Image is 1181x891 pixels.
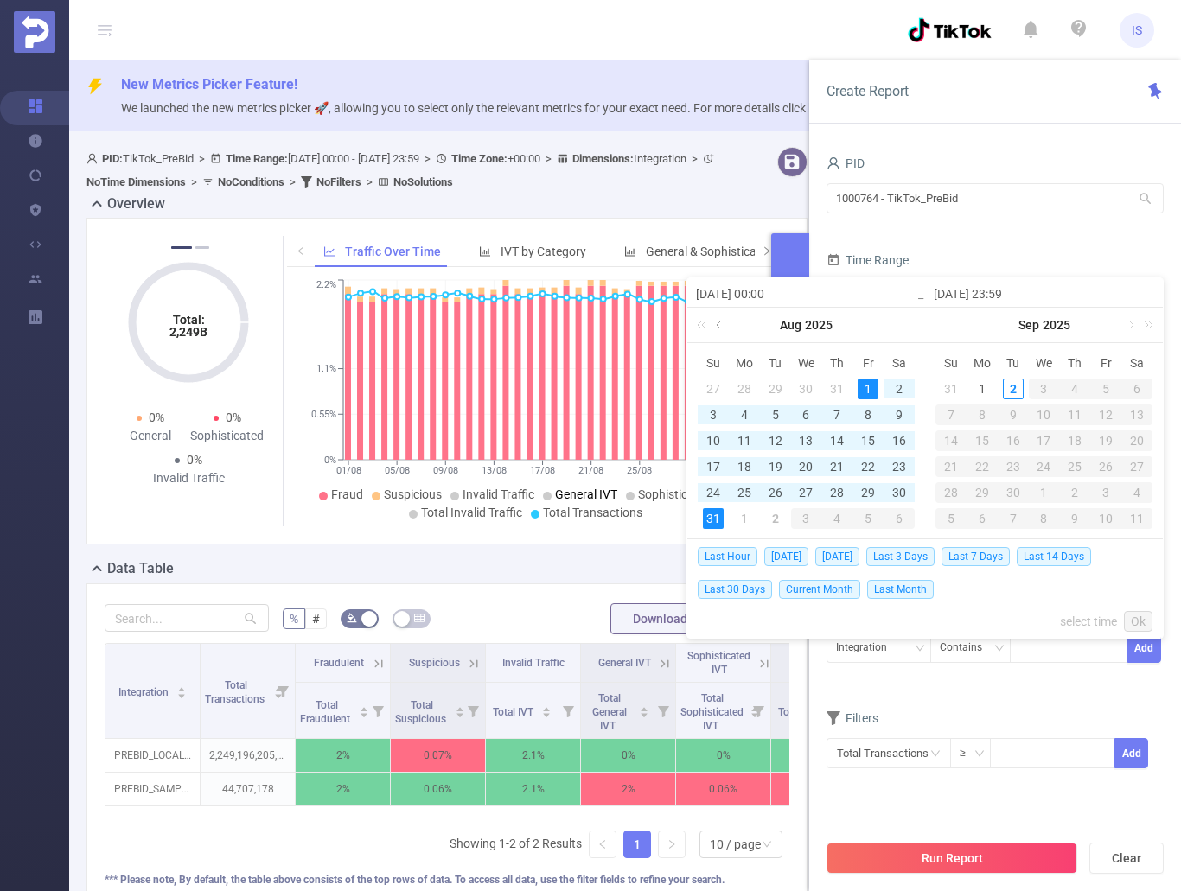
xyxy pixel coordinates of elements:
[433,465,458,476] tspan: 09/08
[1059,376,1090,402] td: September 4, 2025
[572,152,634,165] b: Dimensions :
[1029,508,1060,529] div: 8
[698,480,729,506] td: August 24, 2025
[149,410,164,424] span: 0%
[827,156,865,170] span: PID
[998,482,1029,503] div: 30
[858,430,878,451] div: 15
[624,245,636,258] i: icon: bar-chart
[734,379,755,399] div: 28
[778,308,803,342] a: Aug
[935,350,967,376] th: Sun
[14,11,55,53] img: Protected Media
[884,480,915,506] td: August 30, 2025
[827,379,847,399] div: 31
[316,280,336,291] tspan: 2.2%
[194,152,210,165] span: >
[703,482,724,503] div: 24
[762,839,772,851] i: icon: down
[998,430,1029,451] div: 16
[852,376,884,402] td: August 1, 2025
[530,465,555,476] tspan: 17/08
[760,402,791,428] td: August 5, 2025
[1059,430,1090,451] div: 18
[967,430,998,451] div: 15
[791,480,822,506] td: August 27, 2025
[107,194,165,214] h2: Overview
[884,376,915,402] td: August 2, 2025
[102,152,123,165] b: PID:
[1124,611,1152,632] a: Ok
[1029,428,1060,454] td: September 17, 2025
[1121,376,1152,402] td: September 6, 2025
[791,355,822,371] span: We
[935,404,967,425] div: 7
[698,506,729,531] td: August 31, 2025
[1134,308,1157,342] a: Next year (Control + right)
[791,428,822,454] td: August 13, 2025
[1121,482,1152,503] div: 4
[597,839,608,850] i: icon: left
[1121,480,1152,506] td: October 4, 2025
[942,547,1010,566] span: Last 7 Days
[760,454,791,480] td: August 19, 2025
[173,313,205,327] tspan: Total:
[703,379,724,399] div: 27
[884,506,915,531] td: September 6, 2025
[935,355,967,371] span: Su
[1090,480,1121,506] td: October 3, 2025
[998,506,1029,531] td: October 7, 2025
[171,246,192,249] button: 1
[827,404,847,425] div: 7
[1041,308,1072,342] a: 2025
[1122,308,1138,342] a: Next month (PageDown)
[884,402,915,428] td: August 9, 2025
[696,283,916,304] input: Start date
[729,376,760,402] td: July 28, 2025
[703,430,724,451] div: 10
[795,404,816,425] div: 6
[889,456,910,477] div: 23
[791,454,822,480] td: August 20, 2025
[1029,454,1060,480] td: September 24, 2025
[1059,506,1090,531] td: October 9, 2025
[1121,428,1152,454] td: September 20, 2025
[703,508,724,529] div: 31
[866,547,935,566] span: Last 3 Days
[998,428,1029,454] td: September 16, 2025
[915,643,925,655] i: icon: down
[1121,456,1152,477] div: 27
[821,376,852,402] td: July 31, 2025
[827,253,909,267] span: Time Range
[698,580,772,599] span: Last 30 Days
[1029,430,1060,451] div: 17
[729,454,760,480] td: August 18, 2025
[226,410,241,424] span: 0%
[972,379,993,399] div: 1
[169,325,207,339] tspan: 2,249B
[540,152,557,165] span: >
[998,402,1029,428] td: September 9, 2025
[463,487,534,501] span: Invalid Traffic
[827,456,847,477] div: 21
[803,308,834,342] a: 2025
[760,376,791,402] td: July 29, 2025
[935,482,967,503] div: 28
[86,175,186,188] b: No Time Dimensions
[1029,404,1060,425] div: 10
[1060,605,1117,638] a: select time
[760,350,791,376] th: Tue
[1017,547,1091,566] span: Last 14 Days
[967,454,998,480] td: September 22, 2025
[889,379,910,399] div: 2
[698,402,729,428] td: August 3, 2025
[765,404,786,425] div: 5
[624,831,650,857] a: 1
[852,506,884,531] td: September 5, 2025
[821,454,852,480] td: August 21, 2025
[827,83,909,99] span: Create Report
[1059,454,1090,480] td: September 25, 2025
[105,604,269,632] input: Search...
[852,402,884,428] td: August 8, 2025
[1090,350,1121,376] th: Fri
